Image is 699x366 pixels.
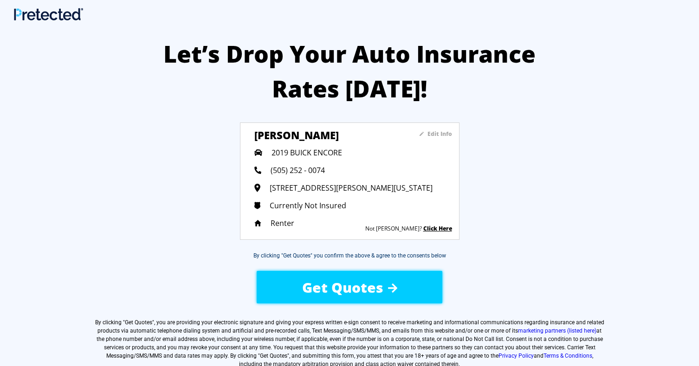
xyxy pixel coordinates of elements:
span: Renter [271,218,294,228]
sapn: Edit Info [427,130,452,138]
a: Terms & Conditions [544,353,592,359]
a: marketing partners (listed here) [518,327,596,334]
h2: Let’s Drop Your Auto Insurance Rates [DATE]! [155,37,544,106]
span: Currently Not Insured [270,200,346,211]
img: Main Logo [14,8,83,20]
span: [STREET_ADDRESS][PERSON_NAME][US_STATE] [270,183,433,193]
span: Get Quotes [125,319,152,326]
sapn: Not [PERSON_NAME]? [365,225,422,232]
a: Privacy Policy [498,353,534,359]
div: By clicking "Get Quotes" you confirm the above & agree to the consents below [253,251,446,260]
span: 2019 BUICK ENCORE [272,148,342,158]
a: Click Here [423,225,452,232]
span: Get Quotes [302,278,383,297]
button: Get Quotes [257,271,442,303]
h3: [PERSON_NAME] [254,128,391,142]
span: (505) 252 - 0074 [271,165,325,175]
